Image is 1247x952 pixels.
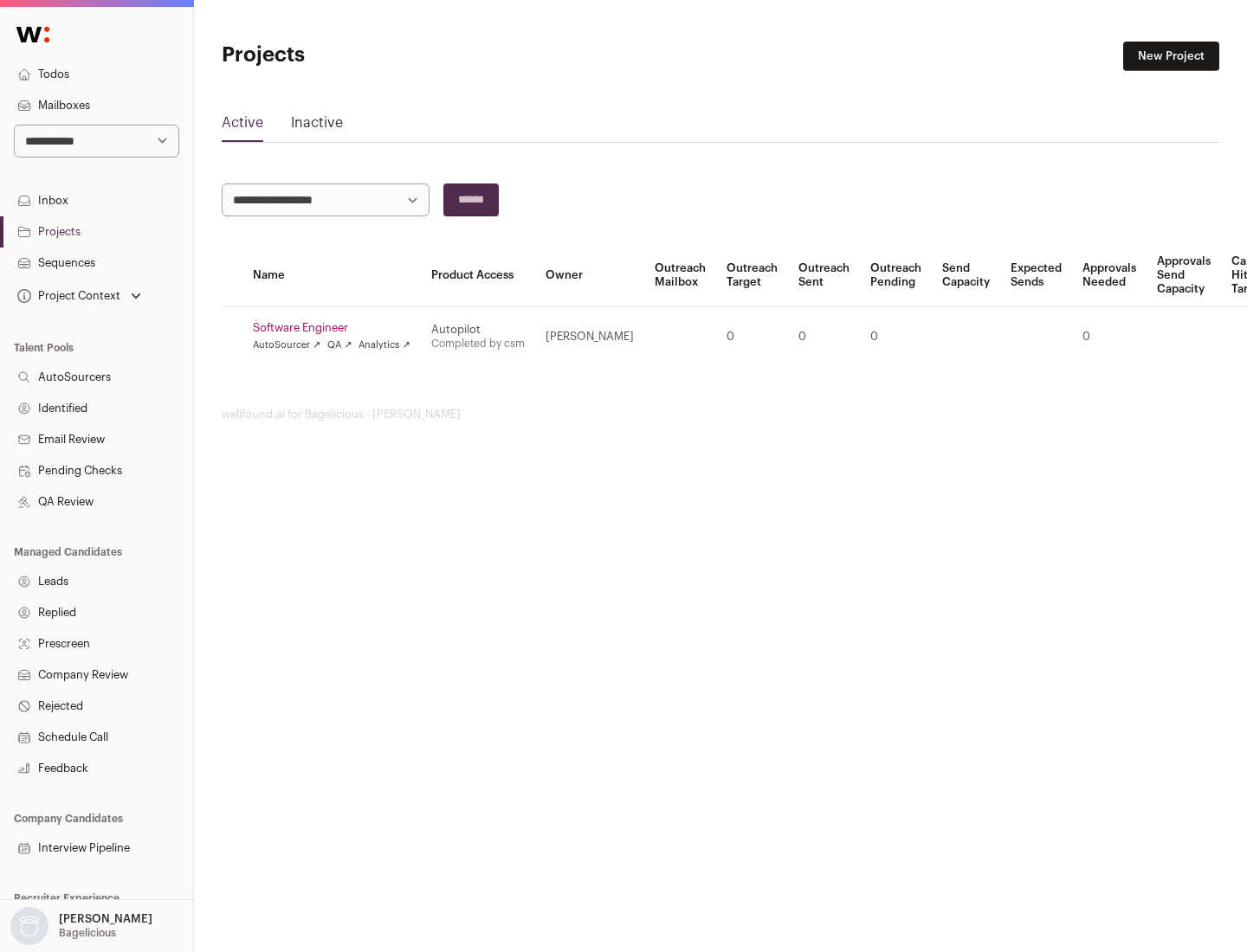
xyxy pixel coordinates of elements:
[788,244,860,307] th: Outreach Sent
[535,244,644,307] th: Owner
[644,244,716,307] th: Outreach Mailbox
[14,284,145,308] button: Open dropdown
[535,307,644,367] td: [PERSON_NAME]
[860,307,932,367] td: 0
[932,244,1000,307] th: Send Capacity
[1072,307,1147,367] td: 0
[359,338,410,352] a: Analytics ↗
[253,338,320,352] a: AutoSourcer ↗
[1147,244,1221,307] th: Approvals Send Capacity
[421,244,535,307] th: Product Access
[716,307,788,367] td: 0
[14,289,120,303] div: Project Context
[59,926,116,940] p: Bagelicious
[253,321,410,335] a: Software Engineer
[10,907,48,945] img: nopic.png
[1123,42,1219,71] a: New Project
[788,307,860,367] td: 0
[431,338,525,349] a: Completed by csm
[222,42,554,69] h1: Projects
[431,323,525,337] div: Autopilot
[1072,244,1147,307] th: Approvals Needed
[7,17,59,52] img: Wellfound
[59,912,152,926] p: [PERSON_NAME]
[327,338,352,352] a: QA ↗
[291,113,343,140] a: Inactive
[1000,244,1072,307] th: Expected Sends
[716,244,788,307] th: Outreach Target
[860,244,932,307] th: Outreach Pending
[222,113,263,140] a: Active
[7,907,156,945] button: Open dropdown
[242,244,421,307] th: Name
[222,408,1219,421] footer: wellfound:ai for Bagelicious - [PERSON_NAME]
